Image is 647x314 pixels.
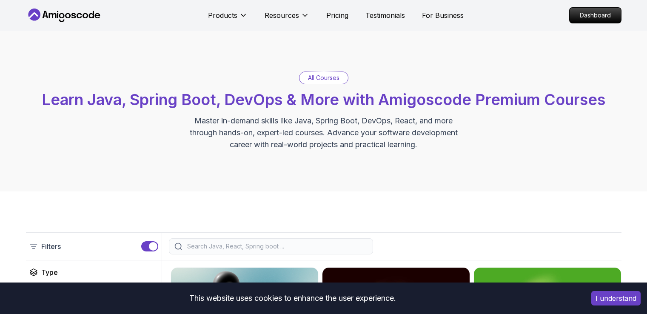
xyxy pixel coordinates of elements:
a: For Business [422,10,464,20]
a: Dashboard [569,7,621,23]
p: All Courses [308,74,339,82]
button: Products [208,10,248,27]
span: Learn Java, Spring Boot, DevOps & More with Amigoscode Premium Courses [42,90,605,109]
input: Search Java, React, Spring boot ... [185,242,368,251]
p: Resources [265,10,299,20]
a: Testimonials [365,10,405,20]
p: Filters [41,241,61,251]
button: Accept cookies [591,291,641,305]
p: Products [208,10,237,20]
a: Pricing [326,10,348,20]
h2: Type [41,267,58,277]
p: Dashboard [570,8,621,23]
p: Master in-demand skills like Java, Spring Boot, DevOps, React, and more through hands-on, expert-... [181,115,467,151]
button: Resources [265,10,309,27]
div: This website uses cookies to enhance the user experience. [6,289,579,308]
